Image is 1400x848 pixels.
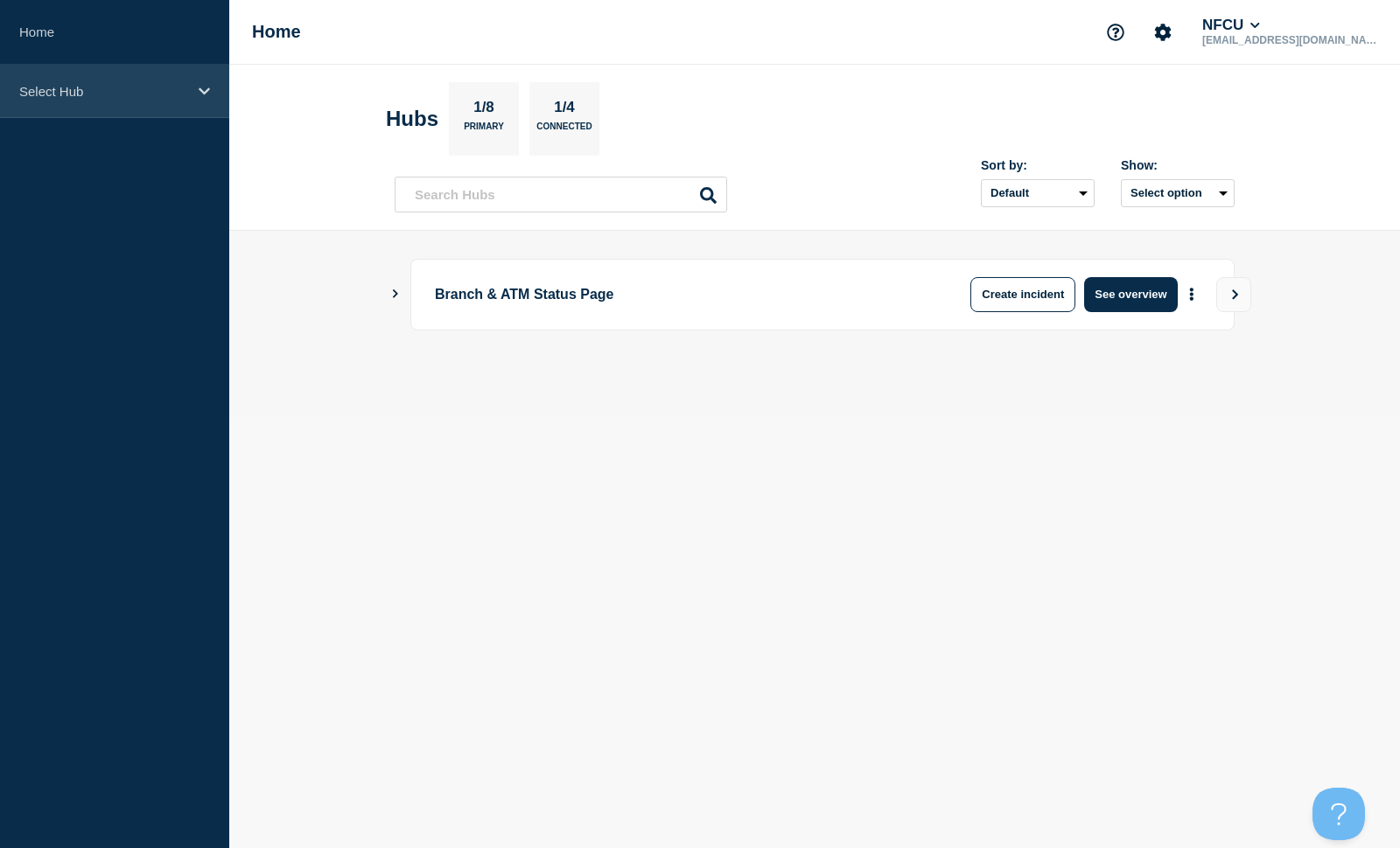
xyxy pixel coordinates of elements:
p: Connected [536,122,591,140]
button: View [1216,277,1251,312]
button: More actions [1180,278,1203,310]
button: Support [1097,14,1134,51]
iframe: Help Scout Beacon - Open [1312,788,1365,840]
div: Sort by: [981,158,1095,172]
button: Select option [1121,179,1235,207]
button: Account settings [1144,14,1181,51]
p: 1/4 [548,99,582,122]
p: Branch & ATM Status Page [435,277,919,312]
div: Show: [1121,158,1235,172]
button: NFCU [1199,17,1263,34]
button: See overview [1084,277,1177,312]
select: Sort by [981,179,1095,207]
input: Search Hubs [395,177,727,212]
button: Create incident [970,277,1075,312]
h1: Home [252,22,301,42]
p: 1/8 [467,99,501,122]
p: Primary [464,122,504,140]
h2: Hubs [386,107,438,131]
button: Show Connected Hubs [391,288,400,301]
p: Select Hub [19,84,187,99]
p: [EMAIL_ADDRESS][DOMAIN_NAME] [1199,34,1381,46]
